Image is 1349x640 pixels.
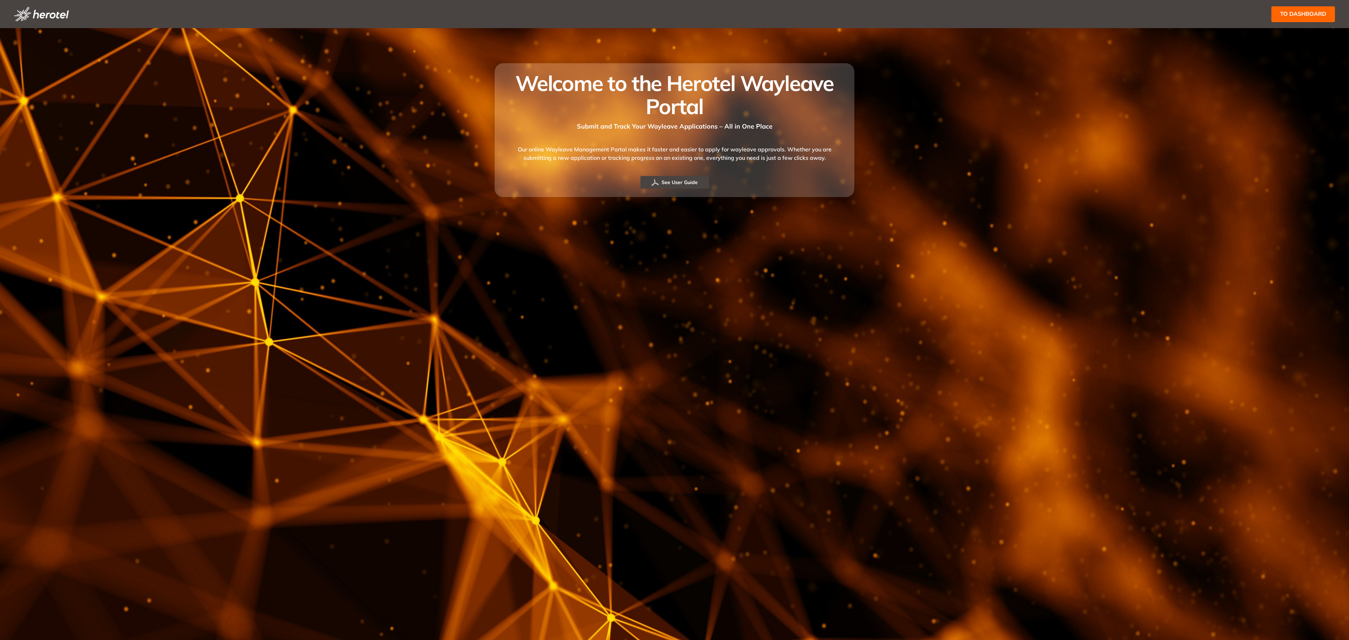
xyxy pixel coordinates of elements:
button: to dashboard [1271,6,1335,22]
span: to dashboard [1280,9,1326,18]
div: Submit and Track Your Wayleave Applications – All in One Place [503,118,846,131]
button: See User Guide [640,176,709,189]
img: logo [14,7,69,21]
span: See User Guide [662,178,698,186]
span: Welcome to the Herotel Wayleave Portal [515,70,834,119]
div: Our online Wayleave Management Portal makes it faster and easier to apply for wayleave approvals.... [503,131,846,176]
